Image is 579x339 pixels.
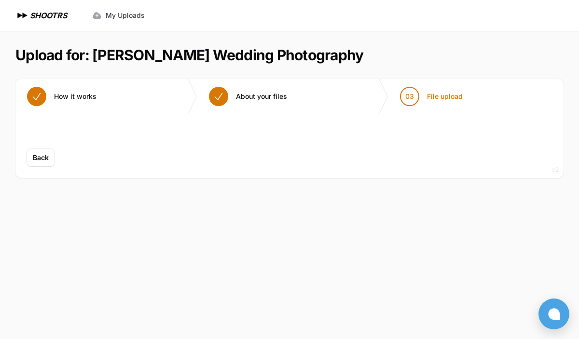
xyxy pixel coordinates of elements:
button: How it works [15,79,108,114]
span: How it works [54,92,96,101]
span: Back [33,153,49,163]
span: 03 [405,92,414,101]
button: Back [27,149,55,166]
button: 03 File upload [388,79,474,114]
a: SHOOTRS SHOOTRS [15,10,67,21]
button: Open chat window [538,298,569,329]
h1: Upload for: [PERSON_NAME] Wedding Photography [15,46,363,64]
span: About your files [236,92,287,101]
h1: SHOOTRS [30,10,67,21]
a: My Uploads [86,7,151,24]
span: File upload [427,92,463,101]
button: About your files [197,79,299,114]
img: SHOOTRS [15,10,30,21]
div: v2 [552,164,559,176]
span: My Uploads [106,11,145,20]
